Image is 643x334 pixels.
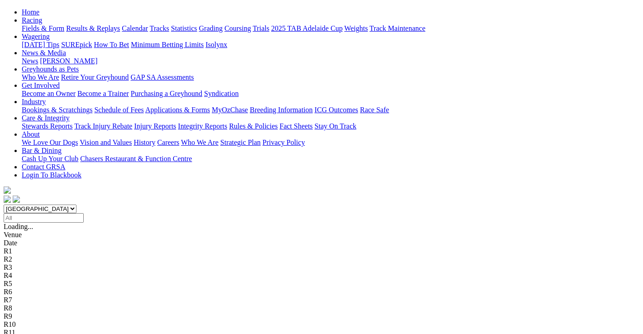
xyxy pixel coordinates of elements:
[4,223,33,230] span: Loading...
[22,81,60,89] a: Get Involved
[131,41,204,48] a: Minimum Betting Limits
[22,106,92,114] a: Bookings & Scratchings
[4,288,639,296] div: R6
[220,138,261,146] a: Strategic Plan
[22,155,639,163] div: Bar & Dining
[94,106,143,114] a: Schedule of Fees
[250,106,313,114] a: Breeding Information
[4,196,11,203] img: facebook.svg
[61,73,129,81] a: Retire Your Greyhound
[4,231,639,239] div: Venue
[344,24,368,32] a: Weights
[22,98,46,105] a: Industry
[80,155,192,162] a: Chasers Restaurant & Function Centre
[199,24,223,32] a: Grading
[171,24,197,32] a: Statistics
[4,304,639,312] div: R8
[133,138,155,146] a: History
[22,90,76,97] a: Become an Owner
[360,106,389,114] a: Race Safe
[131,73,194,81] a: GAP SA Assessments
[212,106,248,114] a: MyOzChase
[22,106,639,114] div: Industry
[22,163,65,171] a: Contact GRSA
[22,57,38,65] a: News
[22,122,72,130] a: Stewards Reports
[314,122,356,130] a: Stay On Track
[40,57,97,65] a: [PERSON_NAME]
[131,90,202,97] a: Purchasing a Greyhound
[74,122,132,130] a: Track Injury Rebate
[271,24,343,32] a: 2025 TAB Adelaide Cup
[262,138,305,146] a: Privacy Policy
[157,138,179,146] a: Careers
[4,272,639,280] div: R4
[4,280,639,288] div: R5
[178,122,227,130] a: Integrity Reports
[134,122,176,130] a: Injury Reports
[22,41,639,49] div: Wagering
[4,263,639,272] div: R3
[22,24,64,32] a: Fields & Form
[4,312,639,320] div: R9
[280,122,313,130] a: Fact Sheets
[370,24,425,32] a: Track Maintenance
[22,122,639,130] div: Care & Integrity
[22,16,42,24] a: Racing
[4,296,639,304] div: R7
[22,130,40,138] a: About
[80,138,132,146] a: Vision and Values
[61,41,92,48] a: SUREpick
[145,106,210,114] a: Applications & Forms
[77,90,129,97] a: Become a Trainer
[4,320,639,329] div: R10
[4,255,639,263] div: R2
[22,73,59,81] a: Who We Are
[22,33,50,40] a: Wagering
[13,196,20,203] img: twitter.svg
[122,24,148,32] a: Calendar
[22,57,639,65] div: News & Media
[22,41,59,48] a: [DATE] Tips
[22,73,639,81] div: Greyhounds as Pets
[4,247,639,255] div: R1
[66,24,120,32] a: Results & Replays
[22,65,79,73] a: Greyhounds as Pets
[22,49,66,57] a: News & Media
[4,186,11,194] img: logo-grsa-white.png
[22,114,70,122] a: Care & Integrity
[22,90,639,98] div: Get Involved
[22,171,81,179] a: Login To Blackbook
[22,138,78,146] a: We Love Our Dogs
[181,138,219,146] a: Who We Are
[22,8,39,16] a: Home
[229,122,278,130] a: Rules & Policies
[94,41,129,48] a: How To Bet
[252,24,269,32] a: Trials
[4,213,84,223] input: Select date
[205,41,227,48] a: Isolynx
[22,147,62,154] a: Bar & Dining
[22,138,639,147] div: About
[224,24,251,32] a: Coursing
[314,106,358,114] a: ICG Outcomes
[4,239,639,247] div: Date
[204,90,238,97] a: Syndication
[22,24,639,33] div: Racing
[22,155,78,162] a: Cash Up Your Club
[150,24,169,32] a: Tracks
